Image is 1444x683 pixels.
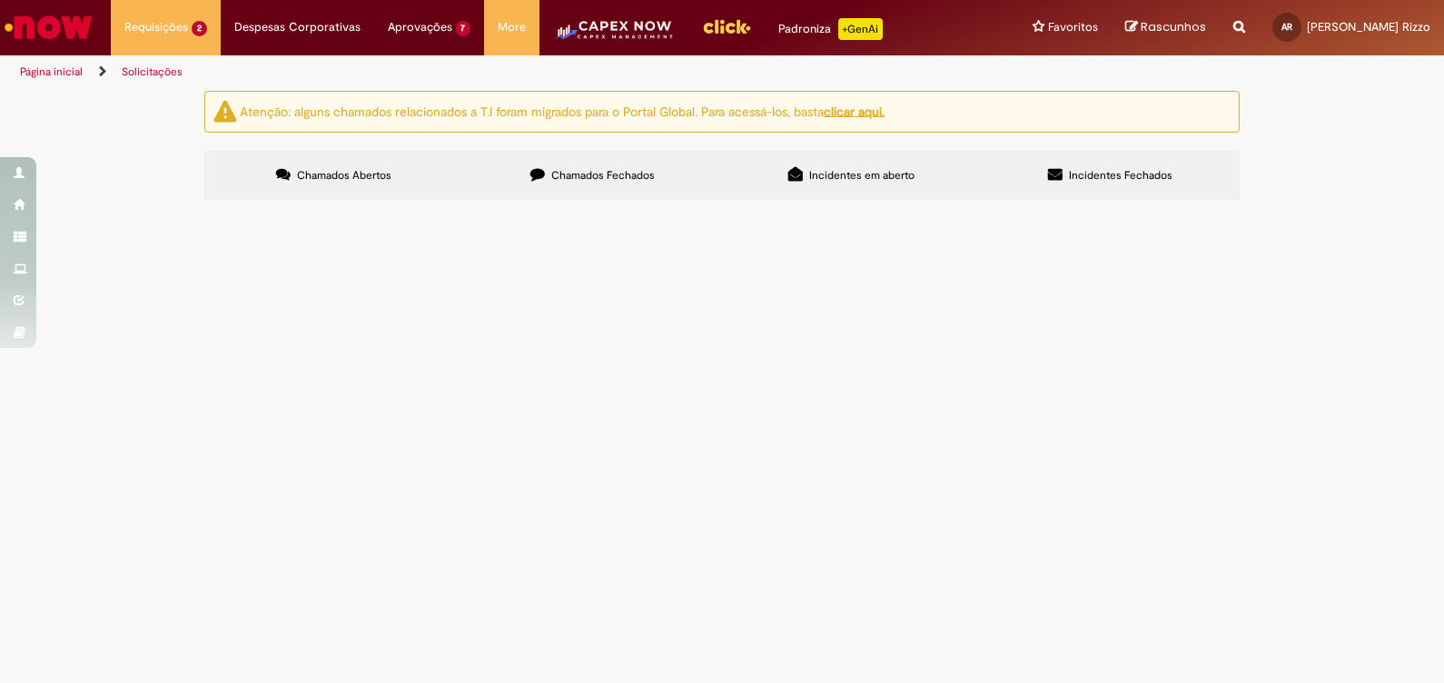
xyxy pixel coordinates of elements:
[498,18,526,36] span: More
[122,64,183,79] a: Solicitações
[1141,18,1206,35] span: Rascunhos
[1069,168,1172,183] span: Incidentes Fechados
[1048,18,1098,36] span: Favoritos
[234,18,361,36] span: Despesas Corporativas
[778,18,883,40] div: Padroniza
[20,64,83,79] a: Página inicial
[456,21,471,36] span: 7
[809,168,915,183] span: Incidentes em aberto
[838,18,883,40] p: +GenAi
[824,103,885,119] a: clicar aqui.
[551,168,655,183] span: Chamados Fechados
[1307,19,1430,35] span: [PERSON_NAME] Rizzo
[702,13,751,40] img: click_logo_yellow_360x200.png
[124,18,188,36] span: Requisições
[2,9,95,45] img: ServiceNow
[192,21,207,36] span: 2
[240,103,885,119] ng-bind-html: Atenção: alguns chamados relacionados a T.I foram migrados para o Portal Global. Para acessá-los,...
[14,55,949,89] ul: Trilhas de página
[388,18,452,36] span: Aprovações
[1125,19,1206,36] a: Rascunhos
[553,18,674,54] img: CapexLogo5.png
[297,168,391,183] span: Chamados Abertos
[1281,21,1292,33] span: AR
